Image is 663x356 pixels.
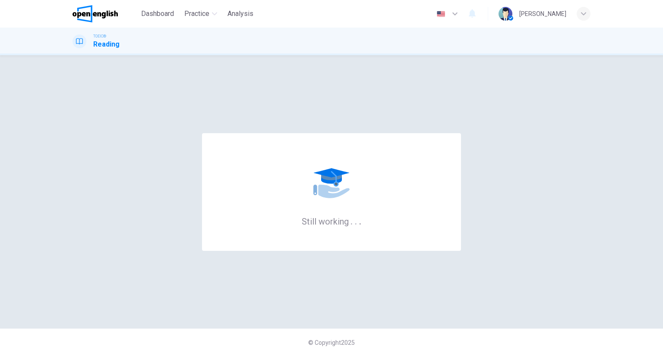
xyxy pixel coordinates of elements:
span: Practice [184,9,209,19]
button: Dashboard [138,6,177,22]
span: Analysis [227,9,253,19]
span: Dashboard [141,9,174,19]
h6: . [354,213,357,228]
img: Profile picture [499,7,512,21]
h6: Still working [302,215,362,227]
h6: . [350,213,353,228]
a: OpenEnglish logo [73,5,138,22]
div: [PERSON_NAME] [519,9,566,19]
img: en [436,11,446,17]
span: TOEIC® [93,33,106,39]
button: Analysis [224,6,257,22]
img: OpenEnglish logo [73,5,118,22]
h1: Reading [93,39,120,50]
h6: . [359,213,362,228]
span: © Copyright 2025 [308,339,355,346]
button: Practice [181,6,221,22]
